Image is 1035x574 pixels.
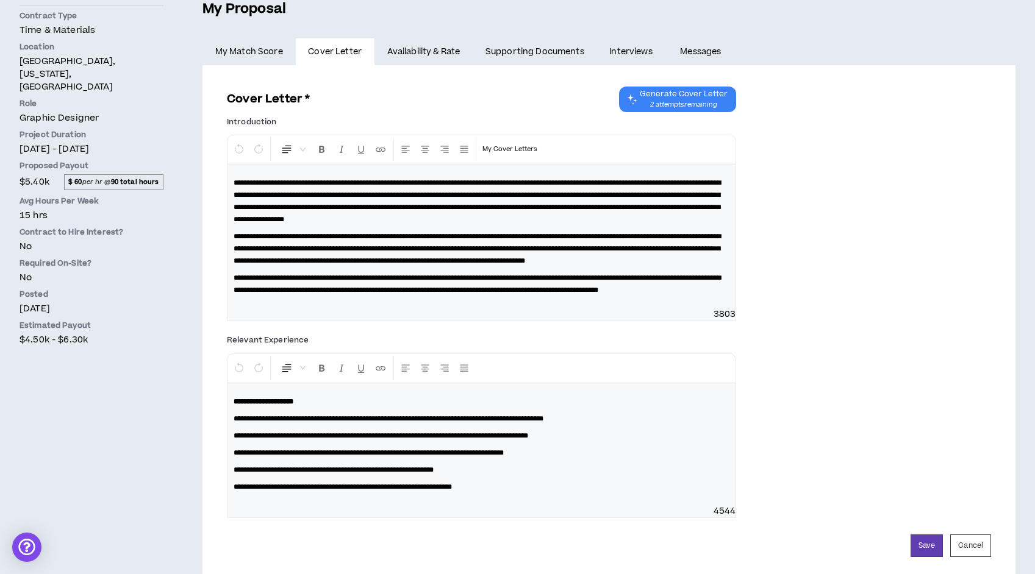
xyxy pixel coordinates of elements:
[332,138,351,161] button: Format Italics
[640,89,728,99] span: Generate Cover Letter
[20,196,163,207] p: Avg Hours Per Week
[416,138,434,161] button: Center Align
[227,330,309,350] label: Relevant Experience
[597,38,668,65] a: Interviews
[20,143,163,155] p: [DATE] - [DATE]
[20,302,163,315] p: [DATE]
[640,100,728,110] span: 2 attempts remaining
[20,129,163,140] p: Project Duration
[308,45,362,58] span: Cover Letter
[371,356,390,380] button: Insert Link
[20,258,163,269] p: Required On-Site?
[20,160,163,171] p: Proposed Payout
[20,41,163,52] p: Location
[12,533,41,562] div: Open Intercom Messenger
[20,112,99,124] span: Graphic Designer
[111,177,159,186] strong: 90 total hours
[20,174,49,190] span: $5.40k
[68,177,82,186] strong: $ 60
[455,356,473,380] button: Justify Align
[911,534,943,557] button: Save
[352,356,370,380] button: Format Underline
[20,98,163,109] p: Role
[332,356,351,380] button: Format Italics
[479,138,541,161] button: Template
[230,356,248,380] button: Undo
[435,138,454,161] button: Right Align
[20,240,163,253] p: No
[20,320,163,331] p: Estimated Payout
[435,356,454,380] button: Right Align
[227,91,310,107] h3: Cover Letter *
[313,138,331,161] button: Format Bold
[20,10,163,21] p: Contract Type
[619,87,736,112] button: Chat GPT Cover Letter
[20,55,163,93] p: [GEOGRAPHIC_DATA], [US_STATE], [GEOGRAPHIC_DATA]
[20,209,163,222] p: 15 hrs
[227,112,276,132] label: Introduction
[950,534,991,557] button: Cancel
[20,271,163,284] p: No
[352,138,370,161] button: Format Underline
[714,308,736,321] span: 3803
[455,138,473,161] button: Justify Align
[20,24,163,37] p: Time & Materials
[668,38,737,65] a: Messages
[20,333,163,346] p: $4.50k - $6.30k
[482,143,537,155] p: My Cover Letters
[202,38,296,65] a: My Match Score
[249,138,268,161] button: Redo
[64,174,163,190] span: per hr @
[20,289,163,300] p: Posted
[249,356,268,380] button: Redo
[416,356,434,380] button: Center Align
[371,138,390,161] button: Insert Link
[374,38,473,65] a: Availability & Rate
[714,505,736,517] span: 4544
[20,227,163,238] p: Contract to Hire Interest?
[313,356,331,380] button: Format Bold
[473,38,596,65] a: Supporting Documents
[396,356,415,380] button: Left Align
[396,138,415,161] button: Left Align
[230,138,248,161] button: Undo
